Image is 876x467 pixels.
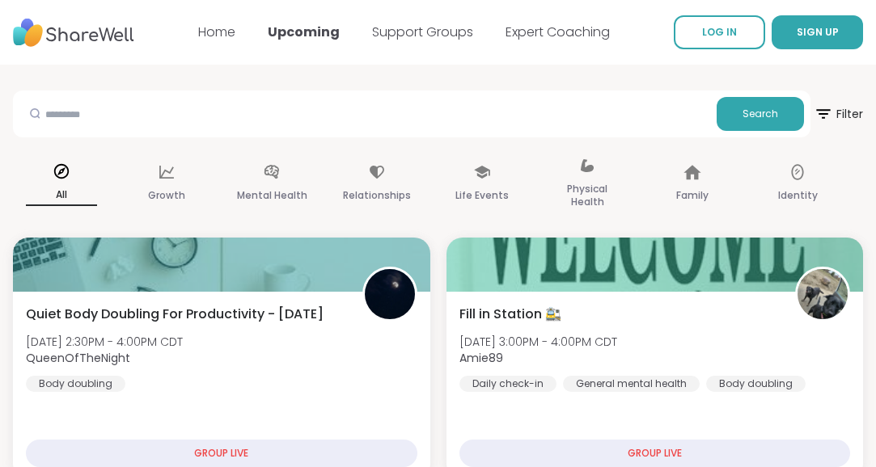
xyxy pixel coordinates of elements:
a: Home [198,23,235,41]
span: Filter [814,95,863,133]
b: QueenOfTheNight [26,350,130,366]
p: Family [676,186,709,205]
div: GROUP LIVE [26,440,417,467]
span: Quiet Body Doubling For Productivity - [DATE] [26,305,324,324]
div: Daily check-in [459,376,556,392]
p: Growth [148,186,185,205]
a: Upcoming [268,23,340,41]
div: Body doubling [26,376,125,392]
p: Life Events [455,186,509,205]
b: Amie89 [459,350,503,366]
button: SIGN UP [772,15,863,49]
img: Amie89 [798,269,848,319]
div: General mental health [563,376,700,392]
a: Support Groups [372,23,473,41]
p: Mental Health [237,186,307,205]
div: Body doubling [706,376,806,392]
button: Search [717,97,804,131]
img: ShareWell Nav Logo [13,11,134,55]
p: Identity [778,186,818,205]
img: QueenOfTheNight [365,269,415,319]
span: [DATE] 2:30PM - 4:00PM CDT [26,334,183,350]
div: GROUP LIVE [459,440,851,467]
a: LOG IN [674,15,765,49]
span: [DATE] 3:00PM - 4:00PM CDT [459,334,617,350]
p: Physical Health [552,179,623,212]
span: SIGN UP [797,25,839,39]
span: Search [743,107,778,121]
p: All [26,185,97,206]
a: Expert Coaching [506,23,610,41]
p: Relationships [343,186,411,205]
span: LOG IN [702,25,737,39]
span: Fill in Station 🚉 [459,305,561,324]
button: Filter [814,90,863,137]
